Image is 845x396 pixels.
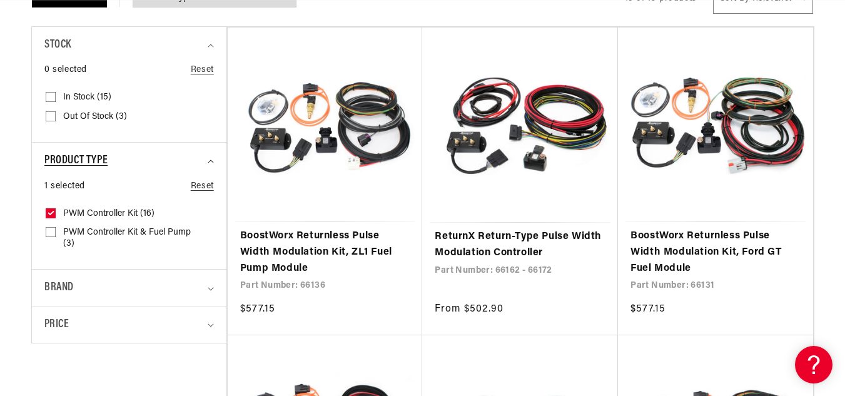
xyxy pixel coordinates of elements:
span: PWM Controller Kit & Fuel Pump (3) [63,227,193,250]
a: BoostWorx Returnless Pulse Width Modulation Kit, ZL1 Fuel Pump Module [240,228,410,277]
summary: Brand (0 selected) [44,270,214,307]
a: ReturnX Return-Type Pulse Width Modulation Controller [435,229,605,261]
span: PWM Controller Kit (16) [63,208,154,220]
a: BoostWorx Returnless Pulse Width Modulation Kit, Ford GT Fuel Module [630,228,801,277]
span: Out of stock (3) [63,111,127,123]
span: Price [44,317,69,333]
span: In stock (15) [63,92,111,103]
span: Stock [44,36,71,54]
span: Brand [44,279,74,297]
span: 0 selected [44,63,87,77]
summary: Stock (0 selected) [44,27,214,64]
span: 1 selected [44,180,85,193]
summary: Product type (1 selected) [44,143,214,180]
a: Reset [191,63,214,77]
summary: Price [44,307,214,343]
span: Product type [44,152,108,170]
a: Reset [191,180,214,193]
